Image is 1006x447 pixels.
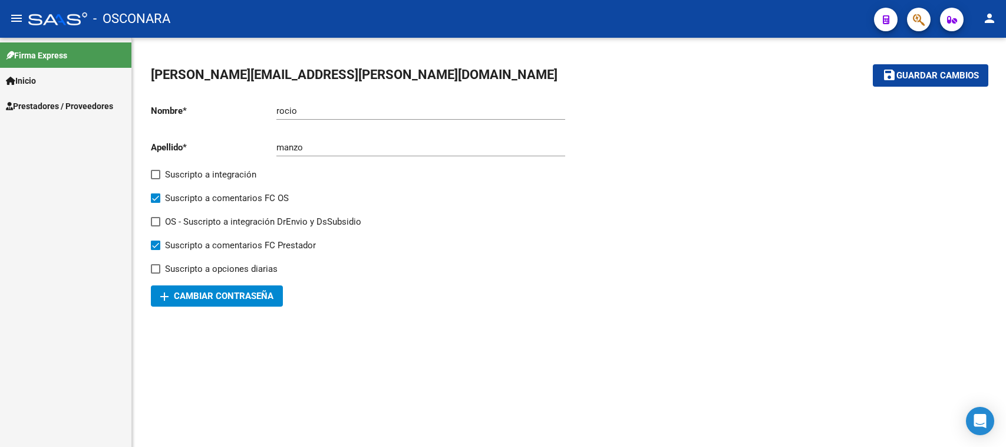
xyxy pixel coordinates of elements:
button: Guardar cambios [873,64,988,86]
span: Suscripto a integración [165,167,256,182]
p: Apellido [151,141,276,154]
span: Suscripto a comentarios FC OS [165,191,289,205]
span: - OSCONARA [93,6,170,32]
mat-icon: menu [9,11,24,25]
span: Suscripto a opciones diarias [165,262,278,276]
mat-icon: person [982,11,997,25]
span: OS - Suscripto a integración DrEnvio y DsSubsidio [165,215,361,229]
span: Firma Express [6,49,67,62]
span: [PERSON_NAME][EMAIL_ADDRESS][PERSON_NAME][DOMAIN_NAME] [151,67,558,82]
span: Prestadores / Proveedores [6,100,113,113]
span: Inicio [6,74,36,87]
span: Guardar cambios [896,71,979,81]
mat-icon: save [882,68,896,82]
span: Cambiar Contraseña [160,291,273,301]
div: Open Intercom Messenger [966,407,994,435]
button: Cambiar Contraseña [151,285,283,307]
span: Suscripto a comentarios FC Prestador [165,238,316,252]
mat-icon: add [157,290,171,304]
p: Nombre [151,104,276,117]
